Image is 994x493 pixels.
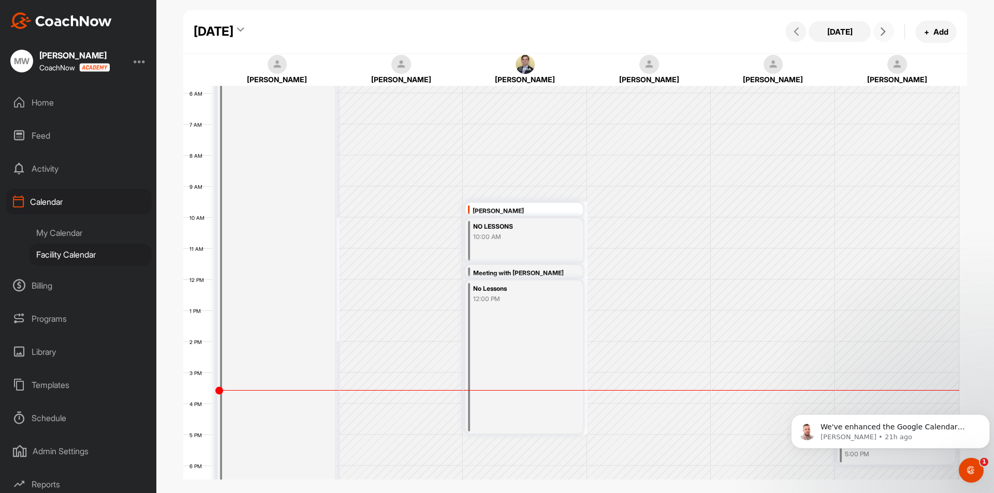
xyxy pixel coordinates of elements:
[473,221,563,233] div: NO LESSONS
[846,74,948,85] div: [PERSON_NAME]
[887,55,907,74] img: square_default-ef6cabf814de5a2bf16c804365e32c732080f9872bdf737d349900a9daf73cf9.png
[6,273,152,298] div: Billing
[79,63,110,72] img: CoachNow acadmey
[183,339,212,345] div: 2 PM
[473,294,563,304] div: 12:00 PM
[6,189,152,215] div: Calendar
[6,339,152,365] div: Library
[473,232,563,242] div: 10:00 AM
[183,463,212,469] div: 6 PM
[764,55,783,74] img: square_default-ef6cabf814de5a2bf16c804365e32c732080f9872bdf737d349900a9daf73cf9.png
[980,458,988,466] span: 1
[473,205,580,217] div: [PERSON_NAME]
[722,74,824,85] div: [PERSON_NAME]
[226,74,328,85] div: [PERSON_NAME]
[183,215,215,221] div: 10 AM
[6,89,152,115] div: Home
[6,123,152,148] div: Feed
[183,122,212,128] div: 7 AM
[474,74,576,85] div: [PERSON_NAME]
[183,432,212,438] div: 5 PM
[391,55,411,74] img: square_default-ef6cabf814de5a2bf16c804365e32c732080f9872bdf737d349900a9daf73cf9.png
[639,55,659,74] img: square_default-ef6cabf814de5a2bf16c804365e32c732080f9872bdf737d349900a9daf73cf9.png
[183,277,214,283] div: 12 PM
[6,372,152,398] div: Templates
[809,21,871,42] button: [DATE]
[473,283,563,295] div: No Lessons
[29,244,152,265] div: Facility Calendar
[183,370,212,376] div: 3 PM
[6,306,152,332] div: Programs
[183,308,211,314] div: 1 PM
[39,63,110,72] div: CoachNow
[39,51,110,59] div: [PERSON_NAME]
[787,393,994,465] iframe: Intercom notifications message
[183,184,213,190] div: 9 AM
[598,74,700,85] div: [PERSON_NAME]
[268,55,287,74] img: square_default-ef6cabf814de5a2bf16c804365e32c732080f9872bdf737d349900a9daf73cf9.png
[6,156,152,182] div: Activity
[183,153,213,159] div: 8 AM
[183,246,214,252] div: 11 AM
[194,22,233,41] div: [DATE]
[924,26,929,37] span: +
[959,458,984,483] iframe: Intercom live chat
[516,55,535,74] img: square_9f5fd7803bd8b30925cdd02c280f4d95.jpg
[6,405,152,431] div: Schedule
[183,91,213,97] div: 6 AM
[34,40,190,49] p: Message from Alex, sent 21h ago
[10,50,33,72] div: MW
[350,74,452,85] div: [PERSON_NAME]
[473,267,563,279] div: Meeting with [PERSON_NAME]
[915,21,957,43] button: +Add
[29,222,152,244] div: My Calendar
[6,438,152,464] div: Admin Settings
[34,30,188,141] span: We've enhanced the Google Calendar integration for a more seamless experience. If you haven't lin...
[10,12,112,29] img: CoachNow
[183,401,212,407] div: 4 PM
